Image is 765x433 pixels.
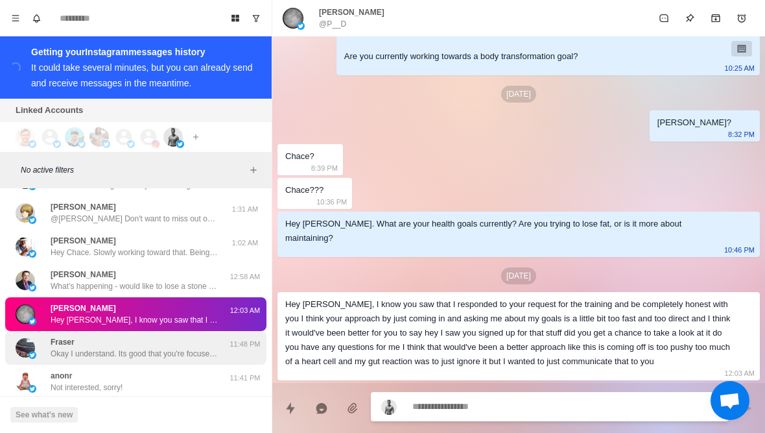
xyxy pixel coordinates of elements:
[501,267,536,284] p: [DATE]
[102,140,110,148] img: picture
[16,304,35,324] img: picture
[229,238,261,249] p: 1:02 AM
[51,348,219,360] p: Okay I understand. Its good that you're focused on running for some events. So have you tried any...
[53,140,61,148] img: picture
[229,373,261,384] p: 11:41 PM
[246,162,261,178] button: Add filters
[188,129,204,145] button: Add account
[311,161,338,175] p: 8:39 PM
[31,62,253,88] div: It could take several minutes, but you can already send and receive messages in the meantime.
[51,314,219,326] p: Hey [PERSON_NAME], I know you saw that I responded to your request for the training and be comple...
[316,195,347,209] p: 10:36 PM
[163,127,183,147] img: picture
[677,5,703,31] button: Pin
[651,5,677,31] button: Mark as unread
[65,127,84,147] img: picture
[319,18,346,30] p: @P__D
[51,213,219,225] p: @[PERSON_NAME] Don't want to miss out on any stock price fluctuations? Want to know the best time...
[285,183,324,197] div: Chace???
[246,8,266,29] button: Show unread conversations
[725,61,755,75] p: 10:25 AM
[657,116,731,130] div: [PERSON_NAME]?
[29,351,36,359] img: picture
[725,366,755,380] p: 12:03 AM
[285,297,731,369] div: Hey [PERSON_NAME], I know you saw that I responded to your request for the training and be comple...
[29,140,36,148] img: picture
[29,250,36,258] img: picture
[51,280,219,292] p: What’s happening - would like to lose a stone on a budget 😝
[16,203,35,223] img: picture
[285,217,731,245] div: Hey [PERSON_NAME]. What are your health goals currently? Are you trying to lose fat, or is it mor...
[16,237,35,256] img: picture
[31,44,256,60] div: Getting your Instagram messages history
[340,395,366,421] button: Add media
[711,381,749,420] div: Open chat
[51,382,123,393] p: Not interested, sorry!
[225,8,246,29] button: Board View
[381,399,397,415] img: picture
[285,149,314,164] div: Chace?
[501,86,536,103] p: [DATE]
[229,204,261,215] p: 1:31 AM
[51,336,75,348] p: Fraser
[309,395,335,421] button: Reply with AI
[16,372,35,391] img: picture
[29,385,36,393] img: picture
[29,216,36,224] img: picture
[29,317,36,325] img: picture
[51,269,116,280] p: [PERSON_NAME]
[297,22,305,30] img: picture
[152,140,159,148] img: picture
[89,127,109,147] img: picture
[277,395,303,421] button: Quick replies
[728,127,755,142] p: 8:32 PM
[703,5,729,31] button: Archive
[10,407,78,423] button: See what's new
[16,338,35,358] img: picture
[26,8,47,29] button: Notifications
[724,243,755,257] p: 10:46 PM
[176,140,184,148] img: picture
[51,235,116,247] p: [PERSON_NAME]
[29,284,36,291] img: picture
[127,140,135,148] img: picture
[229,339,261,350] p: 11:48 PM
[78,140,86,148] img: picture
[21,164,246,176] p: No active filters
[5,8,26,29] button: Menu
[344,21,731,64] div: Hey, here’s your free upper/lower workout plan. Appreciate you replying for it! 💪 Are you current...
[283,8,303,29] img: picture
[51,247,219,258] p: Hey Chace. Slowly working toward that. Being a somewhat undisciplined person, I'm adjusting my ea...
[229,305,261,316] p: 12:03 AM
[51,370,72,382] p: anonr
[729,5,755,31] button: Add reminder
[16,271,35,290] img: picture
[16,104,83,117] p: Linked Accounts
[319,6,384,18] p: [PERSON_NAME]
[51,303,116,314] p: [PERSON_NAME]
[51,201,116,213] p: [PERSON_NAME]
[16,127,35,147] img: picture
[229,271,261,282] p: 12:58 AM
